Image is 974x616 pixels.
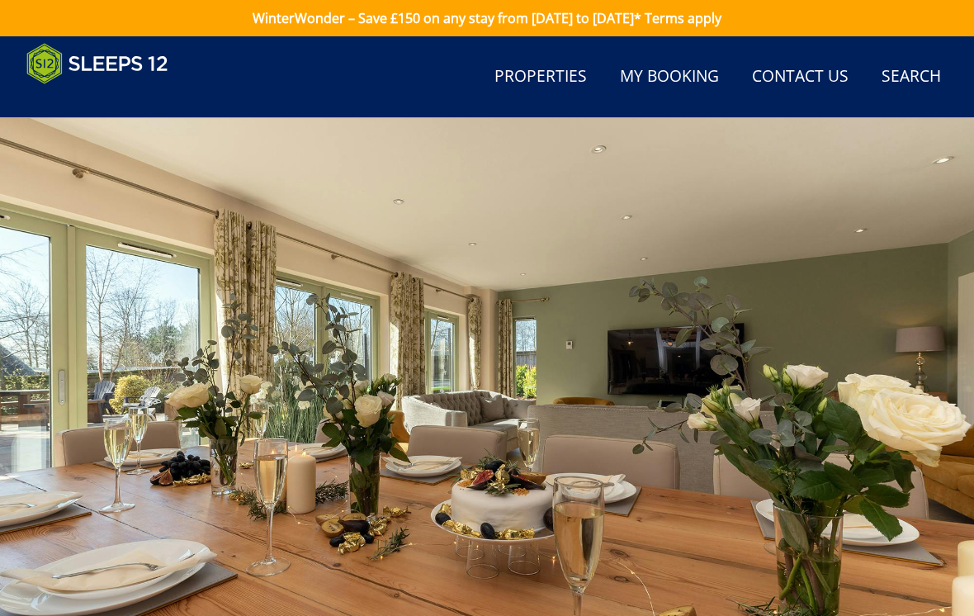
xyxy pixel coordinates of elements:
a: Properties [488,59,593,96]
a: My Booking [613,59,726,96]
a: Contact Us [745,59,855,96]
img: Sleeps 12 [26,43,168,84]
iframe: Customer reviews powered by Trustpilot [18,94,191,108]
a: Search [875,59,948,96]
